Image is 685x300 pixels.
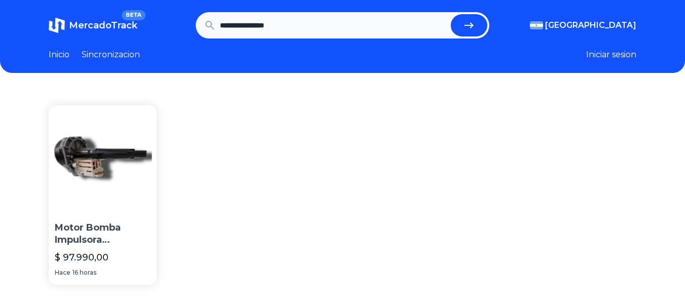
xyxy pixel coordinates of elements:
a: MercadoTrackBETA [49,17,137,33]
img: MercadoTrack [49,17,65,33]
button: Iniciar sesion [586,49,636,61]
span: Hace [55,269,70,277]
img: Motor Bomba Impulsora Lavavajillas Candy Dream Original [49,105,157,213]
p: Motor Bomba Impulsora Lavavajillas Candy Dream Original [55,221,151,247]
a: Sincronizacion [82,49,140,61]
span: BETA [122,10,146,20]
span: [GEOGRAPHIC_DATA] [545,19,636,31]
p: $ 97.990,00 [55,250,109,265]
a: Inicio [49,49,69,61]
a: Motor Bomba Impulsora Lavavajillas Candy Dream OriginalMotor Bomba Impulsora Lavavajillas Candy D... [49,105,157,285]
span: 16 horas [73,269,96,277]
button: [GEOGRAPHIC_DATA] [530,19,636,31]
img: Argentina [530,21,543,29]
span: MercadoTrack [69,20,137,31]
